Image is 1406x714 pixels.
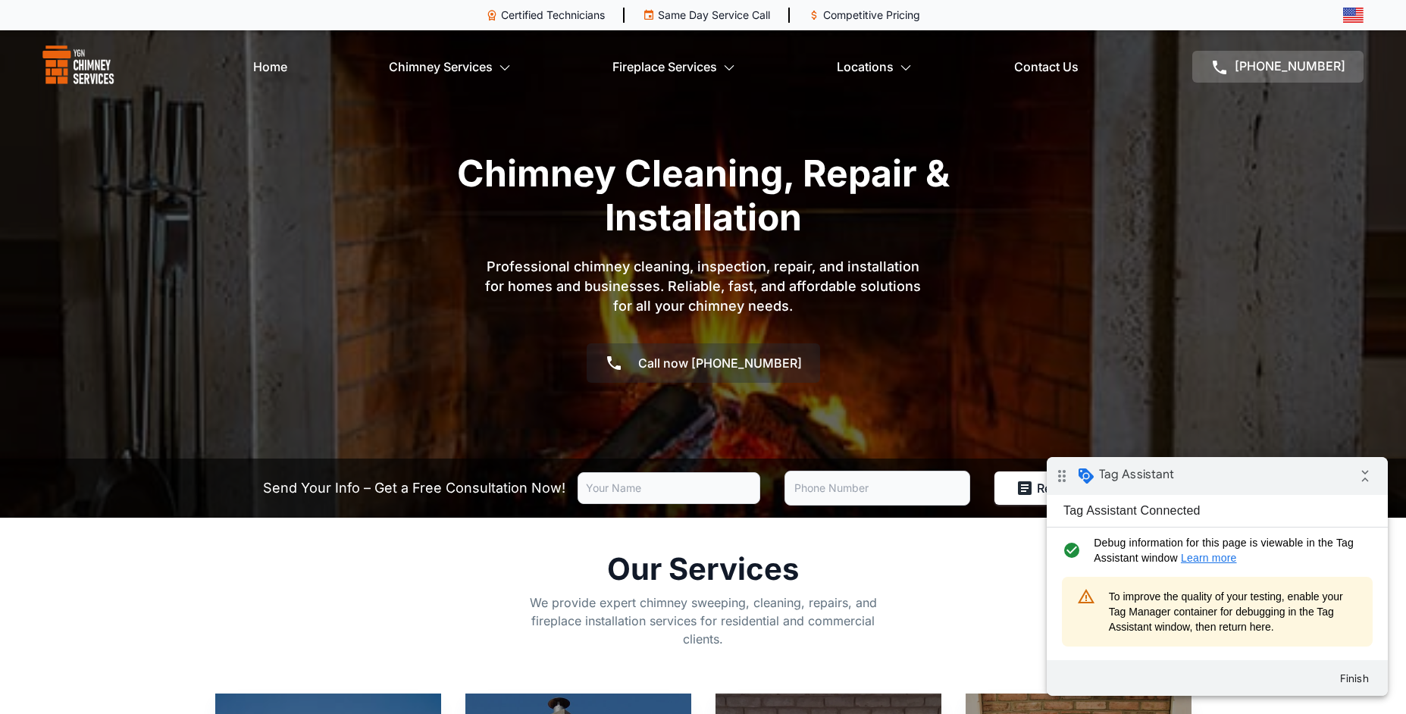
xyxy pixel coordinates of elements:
a: Chimney Services [389,52,511,82]
a: Learn more [134,95,190,107]
h2: Our Services [519,554,887,584]
span: Tag Assistant [52,10,127,25]
a: [PHONE_NUMBER] [1192,51,1364,83]
p: Competitive Pricing [823,8,920,23]
p: Same Day Service Call [658,8,770,23]
input: Your Name [578,472,760,504]
a: Fireplace Services [612,52,735,82]
i: check_circle [12,78,37,108]
h1: Chimney Cleaning, Repair & Installation [408,152,999,239]
span: To improve the quality of your testing, enable your Tag Manager container for debugging in the Ta... [62,132,311,177]
i: Collapse debug badge [303,4,333,34]
p: Certified Technicians [501,8,605,23]
a: Contact Us [1014,52,1079,82]
p: Send Your Info – Get a Free Consultation Now! [263,478,565,499]
input: Phone Number [784,471,970,506]
span: [PHONE_NUMBER] [1235,58,1345,74]
a: Locations [837,52,912,82]
p: We provide expert chimney sweeping, cleaning, repairs, and fireplace installation services for re... [519,593,887,648]
button: Finish [280,208,335,235]
span: Debug information for this page is viewable in the Tag Assistant window [47,78,316,108]
button: Request Quote [994,471,1143,505]
img: logo [42,45,114,88]
a: Call now [PHONE_NUMBER] [587,343,820,383]
i: warning_amber [27,124,52,155]
a: Home [253,52,287,82]
p: Professional chimney cleaning, inspection, repair, and installation for homes and businesses. Rel... [476,257,931,316]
